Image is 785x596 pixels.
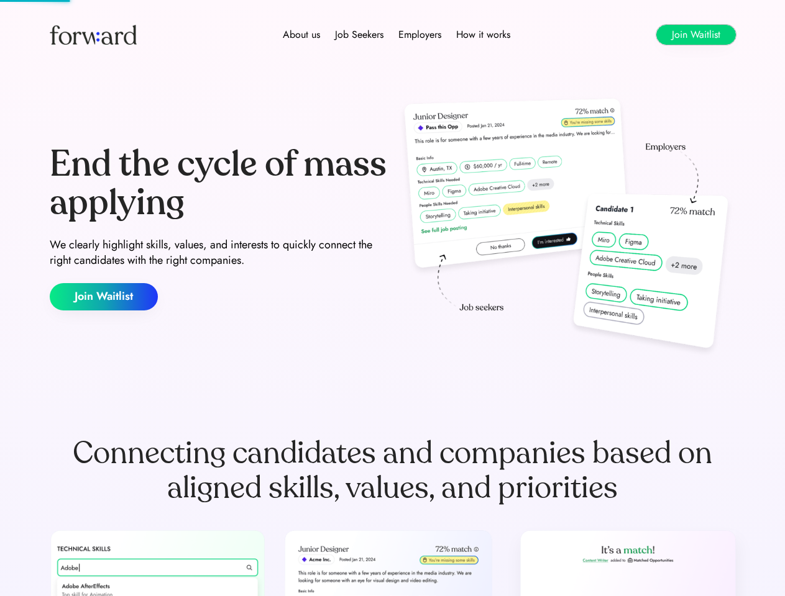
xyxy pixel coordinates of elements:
button: Join Waitlist [50,283,158,310]
div: How it works [456,27,510,42]
div: We clearly highlight skills, values, and interests to quickly connect the right candidates with t... [50,237,388,268]
div: About us [283,27,320,42]
img: hero-image.png [398,94,736,361]
img: Forward logo [50,25,137,45]
button: Join Waitlist [656,25,736,45]
div: Job Seekers [335,27,383,42]
div: Employers [398,27,441,42]
div: Connecting candidates and companies based on aligned skills, values, and priorities [50,436,736,505]
div: End the cycle of mass applying [50,145,388,222]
